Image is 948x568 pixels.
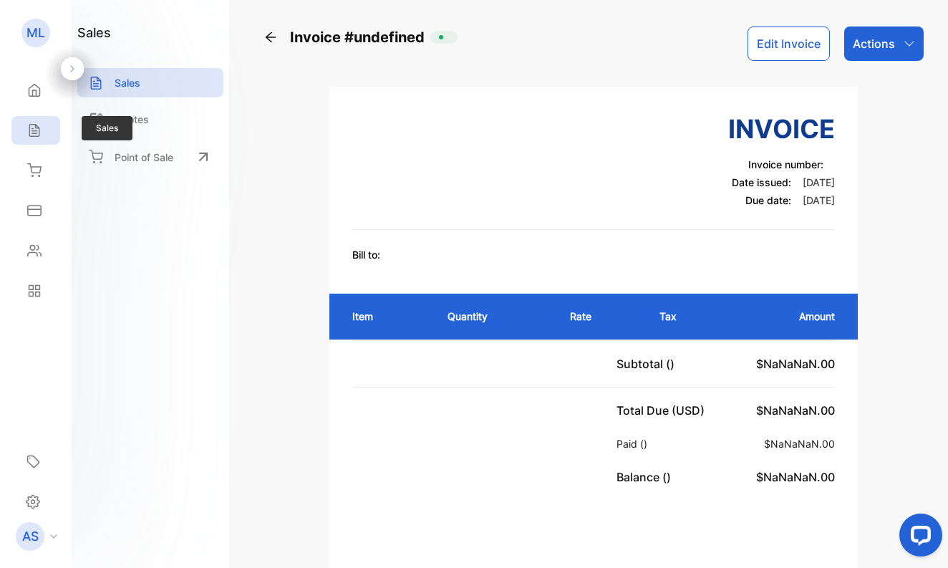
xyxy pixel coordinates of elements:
iframe: LiveChat chat widget [888,508,948,568]
a: Sales [77,68,223,97]
p: Balance () [616,468,677,486]
p: Tax [659,309,712,324]
p: Paid () [616,436,653,451]
span: [DATE] [803,176,835,188]
span: Due date: [745,194,791,206]
span: Invoice #undefined [290,27,430,48]
p: Total Due (USD) [616,402,710,419]
button: Actions [844,27,924,61]
span: $NaNaNaN.00 [756,403,835,418]
p: Quotes [115,112,149,127]
p: Item [352,309,419,324]
p: ML [26,24,45,42]
button: Edit Invoice [748,27,830,61]
p: Rate [570,309,631,324]
span: $NaNaNaN.00 [756,470,835,484]
p: Subtotal () [616,355,680,372]
span: Date issued: [732,176,791,188]
p: Bill to: [352,247,380,262]
h1: sales [77,23,111,42]
span: $NaNaNaN.00 [764,438,835,450]
span: [DATE] [803,194,835,206]
a: Quotes [77,105,223,134]
a: Point of Sale [77,141,223,173]
span: $NaNaNaN.00 [756,357,835,371]
span: Invoice number: [748,158,823,170]
p: Point of Sale [115,150,173,165]
p: Amount [742,309,835,324]
p: Actions [853,35,895,52]
p: Sales [115,75,140,90]
p: AS [22,527,39,546]
h3: Invoice [728,110,835,148]
p: Quantity [448,309,541,324]
span: Sales [82,116,132,140]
